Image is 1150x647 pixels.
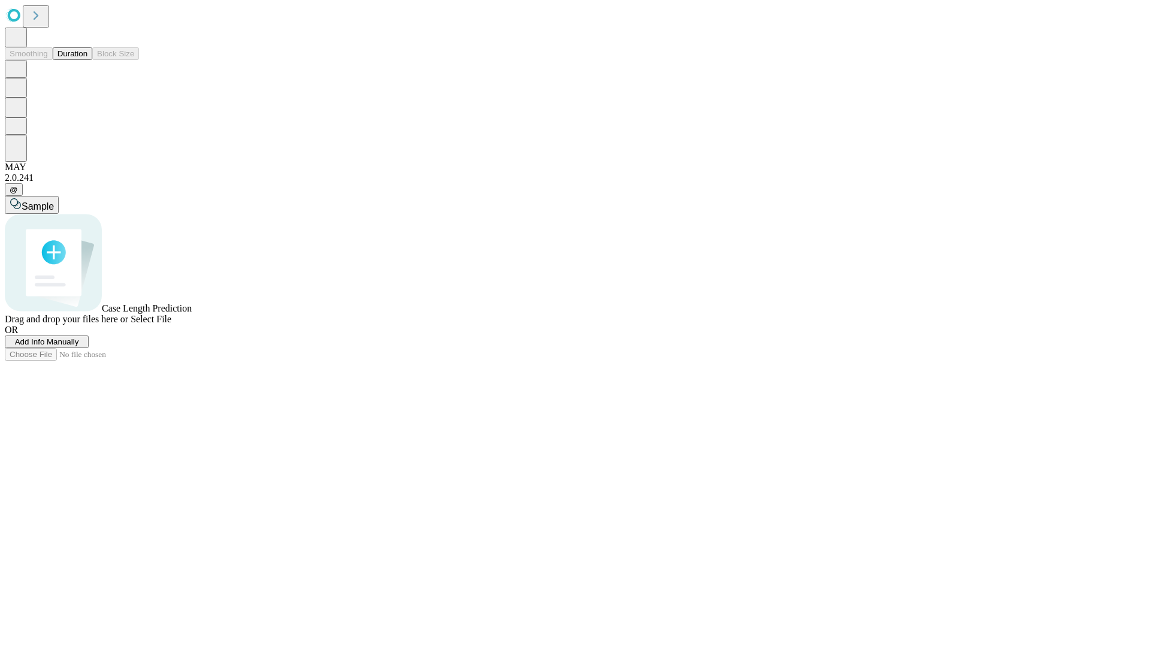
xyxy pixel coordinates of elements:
[53,47,92,60] button: Duration
[102,303,192,313] span: Case Length Prediction
[92,47,139,60] button: Block Size
[5,162,1145,173] div: MAY
[5,196,59,214] button: Sample
[131,314,171,324] span: Select File
[5,173,1145,183] div: 2.0.241
[5,47,53,60] button: Smoothing
[5,335,89,348] button: Add Info Manually
[5,325,18,335] span: OR
[15,337,79,346] span: Add Info Manually
[10,185,18,194] span: @
[5,183,23,196] button: @
[5,314,128,324] span: Drag and drop your files here or
[22,201,54,211] span: Sample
